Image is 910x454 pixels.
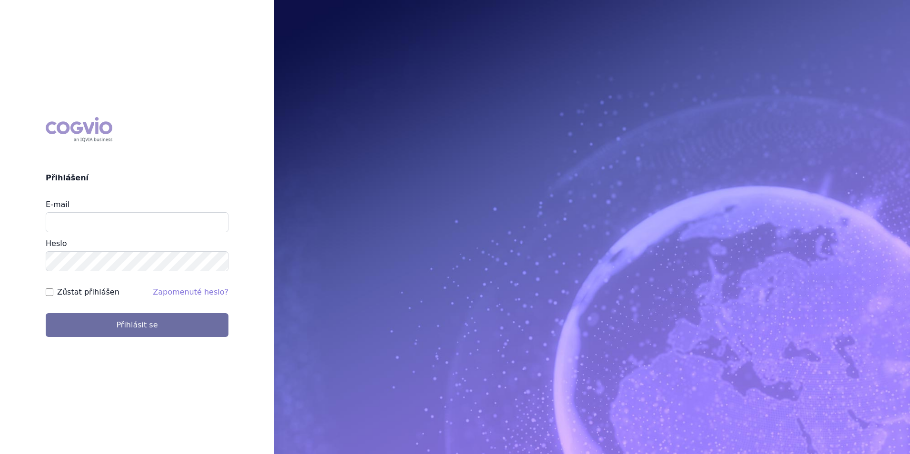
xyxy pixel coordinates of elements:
label: Zůstat přihlášen [57,286,119,298]
label: Heslo [46,239,67,248]
div: COGVIO [46,117,112,142]
a: Zapomenuté heslo? [153,287,228,296]
h2: Přihlášení [46,172,228,184]
button: Přihlásit se [46,313,228,337]
label: E-mail [46,200,69,209]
